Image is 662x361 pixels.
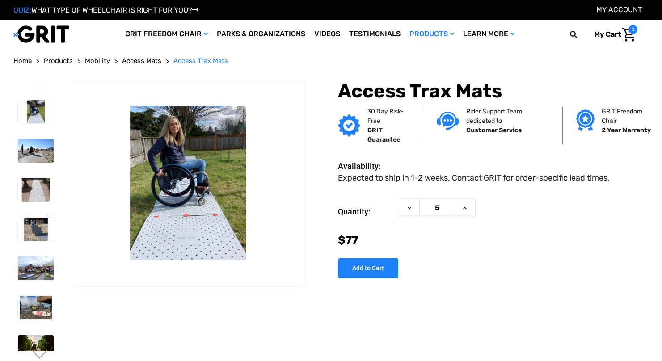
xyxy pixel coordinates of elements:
span: $77 [338,234,358,247]
span: My Cart [594,30,621,38]
img: Access Trax Mats [18,139,54,163]
span: Home [13,57,32,65]
span: Access Trax Mats [173,57,228,65]
span: Mobility [85,57,110,65]
a: Account [596,5,642,14]
strong: Customer Service [466,126,522,134]
span: Access Mats [122,57,161,65]
button: Go to slide 6 of 6 [30,84,49,95]
p: 30 Day Risk-Free [367,107,410,126]
button: Go to slide 2 of 6 [30,350,49,361]
strong: GRIT Guarantee [367,126,400,143]
h1: Access Trax Mats [338,80,649,102]
a: QUIZ:WHAT TYPE OF WHEELCHAIR IS RIGHT FOR YOU? [13,6,198,14]
a: Videos [310,20,345,49]
input: Add to Cart [338,258,398,278]
label: Quantity: [338,198,394,225]
img: Access Trax Mats [18,296,54,319]
input: Search [574,25,587,44]
img: GRIT Guarantee [338,114,360,137]
a: Products [405,20,459,49]
span: QUIZ: [13,6,31,14]
p: Rider Support Team dedicated to [466,107,548,126]
a: Parks & Organizations [212,20,310,49]
img: Access Trax Mats [72,106,304,260]
a: Cart with 0 items [587,25,637,44]
img: Access Trax Mats [18,256,54,280]
a: Access Mats [122,56,161,66]
nav: Breadcrumb [13,56,649,66]
img: Access Trax Mats [18,218,54,241]
a: Home [13,56,32,66]
img: Customer service [437,112,459,130]
img: Access Trax Mats [18,178,54,202]
a: Learn More [459,20,519,49]
strong: 2 Year Warranty [602,126,651,134]
span: 0 [628,25,637,34]
p: GRIT Freedom Chair [602,107,652,126]
img: Access Trax Mats [18,335,54,359]
a: Testimonials [345,20,405,49]
img: Cart [622,28,635,42]
a: Access Trax Mats [173,56,228,66]
img: Access Trax Mats [18,100,54,124]
a: Mobility [85,56,110,66]
img: Grit freedom [576,109,595,132]
a: Products [44,56,73,66]
a: GRIT Freedom Chair [121,20,212,49]
span: Products [44,57,73,65]
img: GRIT All-Terrain Wheelchair and Mobility Equipment [13,25,69,43]
dd: Expected to ship in 1-2 weeks. Contact GRIT for order-specific lead times. [338,172,610,184]
dt: Availability: [338,160,394,172]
